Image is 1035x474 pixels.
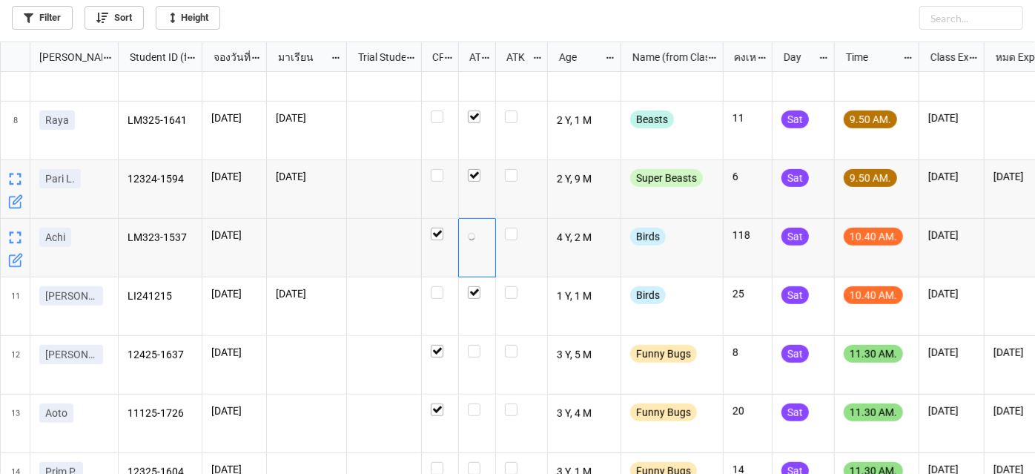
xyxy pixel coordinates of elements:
[550,49,605,65] div: Age
[919,6,1023,30] input: Search...
[460,49,481,65] div: ATT
[45,289,97,303] p: [PERSON_NAME]
[1,42,119,72] div: grid
[13,43,18,101] span: 7
[45,171,75,186] p: Pari L.
[837,49,903,65] div: Time
[349,49,406,65] div: Trial Student
[156,6,220,30] a: Height
[45,230,65,245] p: Achi
[30,49,102,65] div: [PERSON_NAME] Name
[121,49,186,65] div: Student ID (from [PERSON_NAME] Name)
[45,113,69,128] p: Raya
[12,6,73,30] a: Filter
[85,6,144,30] a: Sort
[624,49,707,65] div: Name (from Class)
[922,49,969,65] div: Class Expiration
[11,277,20,335] span: 11
[269,49,331,65] div: มาเรียน
[497,49,532,65] div: ATK
[11,336,20,394] span: 12
[775,49,819,65] div: Day
[725,49,756,65] div: คงเหลือ (from Nick Name)
[205,49,251,65] div: จองวันที่
[13,102,18,159] span: 8
[45,406,67,421] p: Aoto
[423,49,444,65] div: CF
[45,347,97,362] p: [PERSON_NAME]
[11,395,20,452] span: 13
